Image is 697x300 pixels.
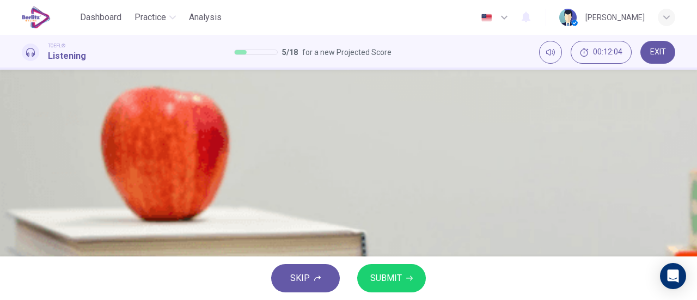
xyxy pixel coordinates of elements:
div: Open Intercom Messenger [660,263,686,289]
span: SUBMIT [370,271,402,286]
img: EduSynch logo [22,7,51,28]
button: SUBMIT [357,264,426,292]
button: Dashboard [76,8,126,27]
button: Practice [130,8,180,27]
span: 00:12:04 [593,48,622,57]
span: Dashboard [80,11,121,24]
div: [PERSON_NAME] [585,11,645,24]
div: Mute [539,41,562,64]
span: 5 / 18 [282,46,298,59]
a: EduSynch logo [22,7,76,28]
span: for a new Projected Score [302,46,392,59]
img: Profile picture [559,9,577,26]
span: EXIT [650,48,666,57]
button: Analysis [185,8,226,27]
button: EXIT [640,41,675,64]
span: Analysis [189,11,222,24]
img: en [480,14,493,22]
div: Hide [571,41,632,64]
span: SKIP [290,271,310,286]
span: TOEFL® [48,42,65,50]
h1: Listening [48,50,86,63]
button: SKIP [271,264,340,292]
button: 00:12:04 [571,41,632,64]
span: Practice [134,11,166,24]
